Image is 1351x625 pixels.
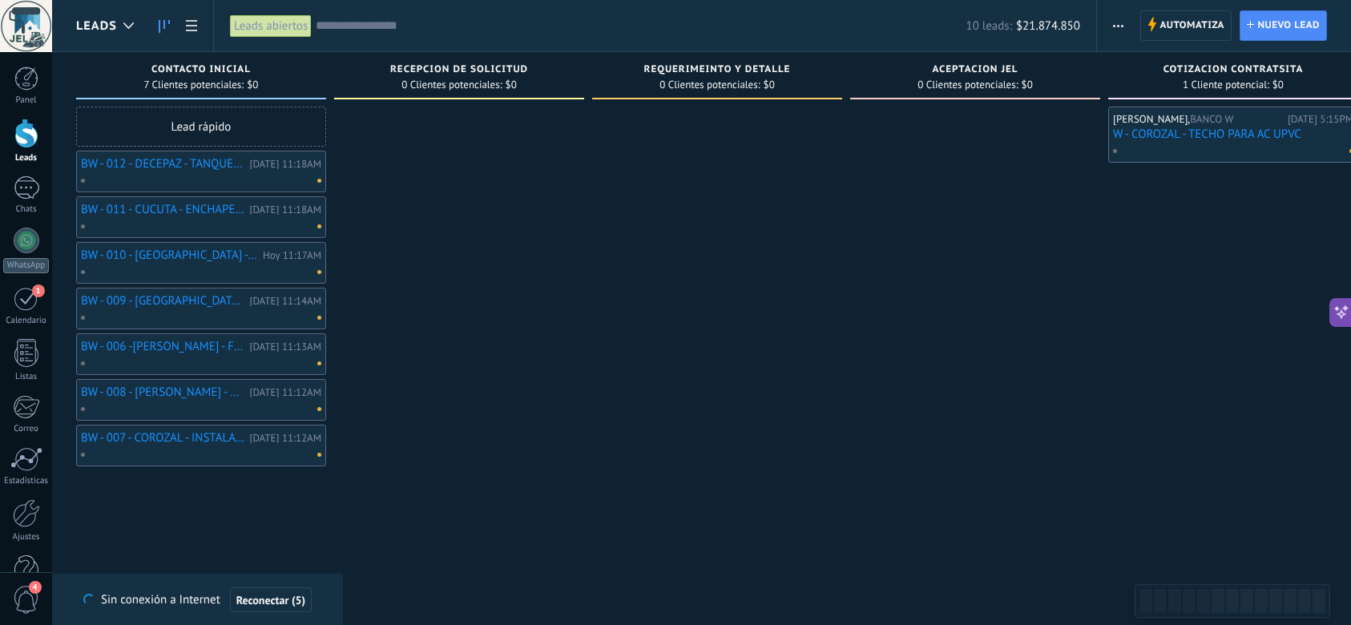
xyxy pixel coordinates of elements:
[144,80,244,90] span: 7 Clientes potenciales:
[3,153,50,163] div: Leads
[3,316,50,326] div: Calendario
[76,107,326,147] div: Lead rápido
[81,294,245,308] a: BW - 009 - [GEOGRAPHIC_DATA] - REPORTO HUMEDAD EN EL AREA [PERSON_NAME] DEL ARCHIVO. (CIELO RASO
[3,95,50,106] div: Panel
[151,64,251,75] span: Contacto inicial
[76,18,117,34] span: Leads
[966,18,1011,34] span: 10 leads:
[249,433,321,443] div: [DATE] 11:12AM
[1163,64,1304,75] span: COTIZACION CONTRATSITA
[1257,11,1320,40] span: Nuevo lead
[81,248,259,262] a: BW - 010 - [GEOGRAPHIC_DATA] - [GEOGRAPHIC_DATA] TABLERO
[3,258,49,273] div: WhatsApp
[1016,18,1080,34] span: $21.874.850
[3,204,50,215] div: Chats
[249,159,321,169] div: [DATE] 11:18AM
[32,284,45,297] span: 1
[236,595,305,606] span: Reconectar (5)
[342,64,576,78] div: RECEPCION DE SOLICITUD
[1240,10,1327,41] a: Nuevo lead
[317,179,321,183] span: No hay nada asignado
[81,340,245,353] a: BW - 006 -[PERSON_NAME] - FILTRO AGUA TECHO LAMINAS
[317,270,321,274] span: No hay nada asignado
[764,80,775,90] span: $0
[249,204,321,215] div: [DATE] 11:18AM
[249,387,321,397] div: [DATE] 11:12AM
[390,64,528,75] span: RECEPCION DE SOLICITUD
[600,64,834,78] div: REQUERIMEINTO Y DETALLE
[83,587,312,613] div: Sin conexión a Internet
[317,407,321,411] span: No hay nada asignado
[1116,64,1350,78] div: COTIZACION CONTRATSITA
[644,64,791,75] span: REQUERIMEINTO Y DETALLE
[3,532,50,542] div: Ajustes
[506,80,517,90] span: $0
[81,385,245,399] a: BW - 008 - [PERSON_NAME] - CAMBIO DE 7 VALDOSAS Y ARREGLO DE HUMEDAD
[247,80,258,90] span: $0
[230,14,312,38] div: Leads abiertos
[81,431,245,445] a: BW - 007 - COROZAL - INSTALACION DE TECHO PARA TAPAR AIRE ACONDICIONADO ESTRUCTURA Y TEJA UPVC
[1183,80,1269,90] span: 1 Cliente potencial:
[249,341,321,352] div: [DATE] 11:13AM
[659,80,760,90] span: 0 Clientes potenciales:
[249,296,321,306] div: [DATE] 11:14AM
[917,80,1018,90] span: 0 Clientes potenciales:
[263,250,321,260] div: Hoy 11:17AM
[1140,10,1232,41] a: Automatiza
[3,372,50,382] div: Listas
[317,224,321,228] span: No hay nada asignado
[1022,80,1033,90] span: $0
[84,64,318,78] div: Contacto inicial
[29,581,42,594] span: 4
[3,476,50,486] div: Estadísticas
[317,361,321,365] span: No hay nada asignado
[858,64,1092,78] div: ACEPTACION JEL
[230,587,312,613] button: Reconectar (5)
[1159,11,1224,40] span: Automatiza
[3,424,50,434] div: Correo
[1113,113,1284,126] div: [PERSON_NAME],
[317,316,321,320] span: No hay nada asignado
[932,64,1018,75] span: ACEPTACION JEL
[401,80,502,90] span: 0 Clientes potenciales:
[81,157,245,171] a: BW - 012 - DECEPAZ - TANQUE DE AGUA
[317,453,321,457] span: No hay nada asignado
[1190,112,1233,126] span: BANCO W
[81,203,245,216] a: BW - 011 - CUCUTA - ENCHAPE PISO
[1272,80,1284,90] span: $0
